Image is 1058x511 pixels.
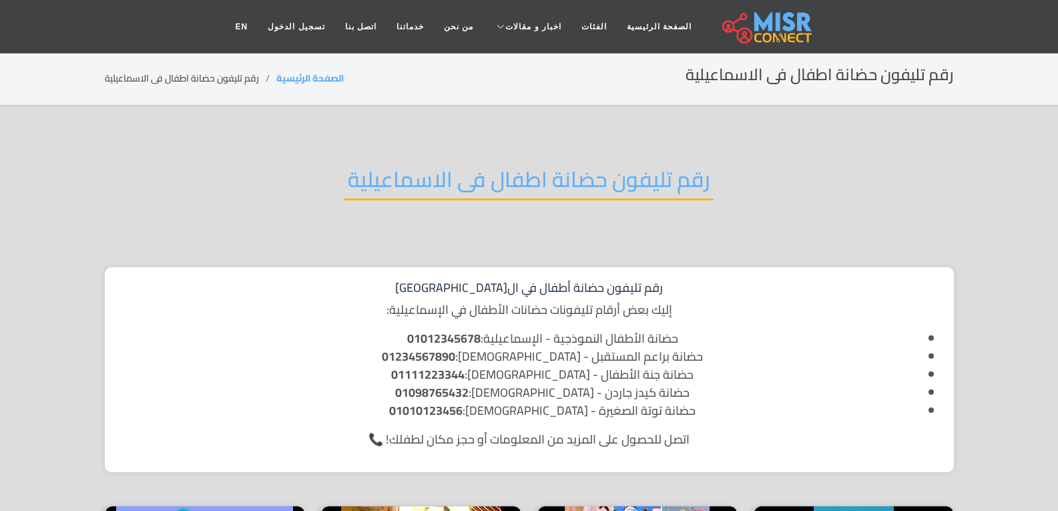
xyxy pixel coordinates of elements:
[483,14,571,39] a: اخبار و مقالات
[166,401,919,419] li: حضانة توتة الصغيرة - [DEMOGRAPHIC_DATA]:
[686,65,954,85] h2: رقم تليفون حضانة اطفال فى الاسماعيلية
[105,71,276,86] li: رقم تليفون حضانة اطفال فى الاسماعيلية
[118,430,941,448] p: اتصل للحصول على المزيد من المعلومات أو حجز مكان لطفلك! 📞
[505,21,561,33] span: اخبار و مقالات
[166,329,919,347] li: حضانة الأطفال النموذجية - الإسماعيلية:
[571,14,617,39] a: الفئات
[226,14,258,39] a: EN
[434,14,483,39] a: من نحن
[258,14,334,39] a: تسجيل الدخول
[344,166,714,200] h2: رقم تليفون حضانة اطفال فى الاسماعيلية
[722,10,812,43] img: main.misr_connect
[276,69,344,87] a: الصفحة الرئيسية
[395,381,469,403] strong: 01098765432
[391,363,465,385] strong: 01111223344
[118,281,941,295] h1: رقم تليفون حضانة أطفال في ال[GEOGRAPHIC_DATA]
[166,347,919,365] li: حضانة براعم المستقبل - [DEMOGRAPHIC_DATA]:
[335,14,386,39] a: اتصل بنا
[389,399,463,421] strong: 01010123456
[166,383,919,401] li: حضانة كيدز جاردن - [DEMOGRAPHIC_DATA]:
[407,327,481,349] strong: 01012345678
[382,345,455,367] strong: 01234567890
[386,14,434,39] a: خدماتنا
[118,301,941,319] p: إليك بعض أرقام تليفونات حضانات الأطفال في الإسماعيلية:
[617,14,702,39] a: الصفحة الرئيسية
[166,365,919,383] li: حضانة جنة الأطفال - [DEMOGRAPHIC_DATA]:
